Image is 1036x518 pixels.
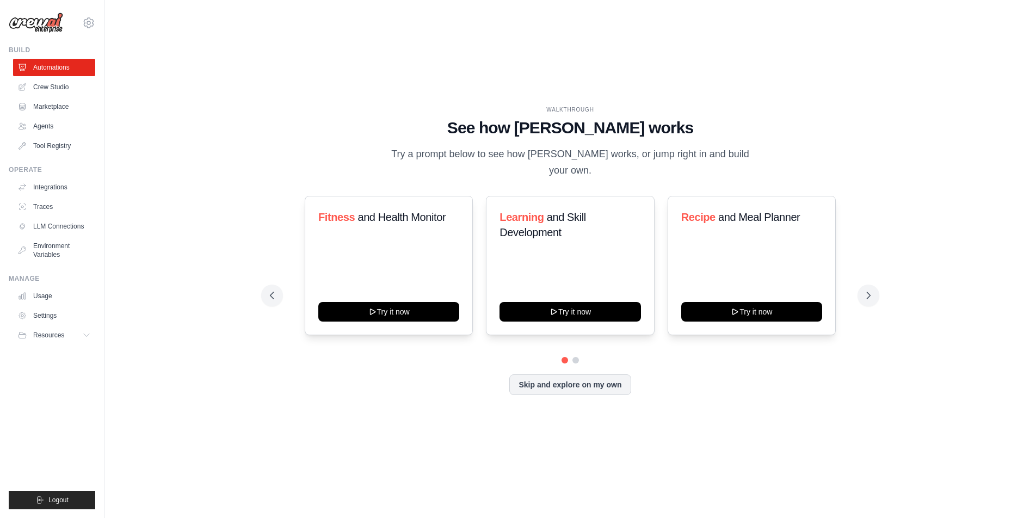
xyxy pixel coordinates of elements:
[499,211,585,238] span: and Skill Development
[9,13,63,33] img: Logo
[13,59,95,76] a: Automations
[13,98,95,115] a: Marketplace
[9,165,95,174] div: Operate
[13,178,95,196] a: Integrations
[13,307,95,324] a: Settings
[318,302,459,322] button: Try it now
[48,496,69,504] span: Logout
[13,137,95,155] a: Tool Registry
[718,211,800,223] span: and Meal Planner
[499,211,544,223] span: Learning
[13,326,95,344] button: Resources
[13,118,95,135] a: Agents
[13,237,95,263] a: Environment Variables
[13,287,95,305] a: Usage
[509,374,631,395] button: Skip and explore on my own
[33,331,64,340] span: Resources
[13,78,95,96] a: Crew Studio
[9,46,95,54] div: Build
[270,118,871,138] h1: See how [PERSON_NAME] works
[13,218,95,235] a: LLM Connections
[9,491,95,509] button: Logout
[499,302,640,322] button: Try it now
[318,211,355,223] span: Fitness
[357,211,446,223] span: and Health Monitor
[681,302,822,322] button: Try it now
[9,274,95,283] div: Manage
[13,198,95,215] a: Traces
[387,146,753,178] p: Try a prompt below to see how [PERSON_NAME] works, or jump right in and build your own.
[270,106,871,114] div: WALKTHROUGH
[681,211,716,223] span: Recipe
